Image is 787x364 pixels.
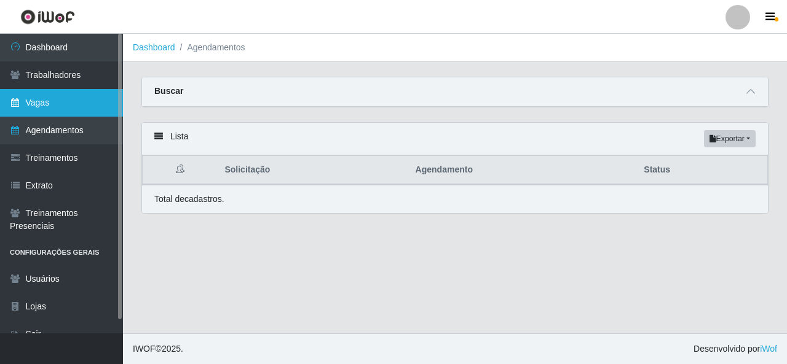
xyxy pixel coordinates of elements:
th: Solicitação [217,156,408,185]
th: Status [636,156,767,185]
a: Dashboard [133,42,175,52]
div: Lista [142,123,768,155]
span: © 2025 . [133,343,183,355]
p: Total de cadastros. [154,193,224,206]
button: Exportar [704,130,756,147]
img: CoreUI Logo [20,9,75,25]
li: Agendamentos [175,41,245,54]
strong: Buscar [154,86,183,96]
nav: breadcrumb [123,34,787,62]
span: IWOF [133,344,156,354]
a: iWof [760,344,777,354]
th: Agendamento [408,156,637,185]
span: Desenvolvido por [694,343,777,355]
